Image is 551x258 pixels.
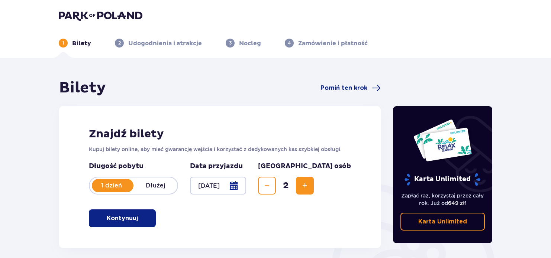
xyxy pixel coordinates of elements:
h1: Bilety [59,79,106,97]
p: Długość pobytu [89,162,178,171]
img: Park of Poland logo [59,10,142,21]
button: Kontynuuj [89,209,156,227]
p: Zapłać raz, korzystaj przez cały rok. Już od ! [400,192,485,207]
p: Bilety [72,39,91,48]
a: Pomiń ten krok [320,84,381,92]
p: Kupuj bilety online, aby mieć gwarancję wejścia i korzystać z dedykowanych kas szybkiej obsługi. [89,146,351,153]
h2: Znajdź bilety [89,127,351,141]
p: 2 [118,40,121,46]
p: 3 [229,40,232,46]
p: Data przyjazdu [190,162,243,171]
span: 649 zł [448,200,465,206]
p: Zamówienie i płatność [298,39,368,48]
span: Pomiń ten krok [320,84,367,92]
p: Kontynuuj [107,214,138,222]
button: Decrease [258,177,276,195]
p: Nocleg [239,39,261,48]
a: Karta Unlimited [400,213,485,231]
p: 4 [288,40,291,46]
p: Udogodnienia i atrakcje [128,39,202,48]
button: Increase [296,177,314,195]
p: Dłużej [133,182,177,190]
span: 2 [277,180,294,191]
p: 1 dzień [90,182,133,190]
p: 1 [62,40,64,46]
p: [GEOGRAPHIC_DATA] osób [258,162,351,171]
p: Karta Unlimited [404,173,481,186]
p: Karta Unlimited [418,218,467,226]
